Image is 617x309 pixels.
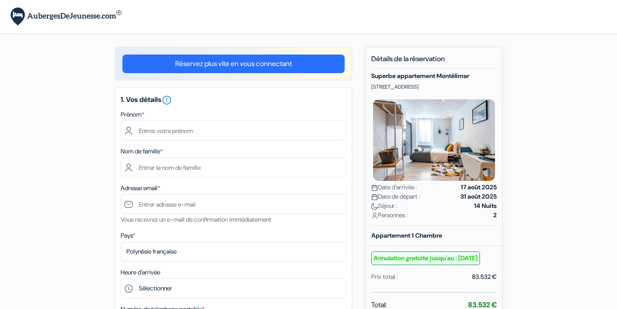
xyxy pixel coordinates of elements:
[371,251,480,265] small: Annulation gratuite jusqu'au : [DATE]
[121,268,160,277] label: Heure d'arrivée
[371,55,497,69] h5: Détails de la réservation
[371,194,378,200] img: calendar.svg
[121,95,346,106] h5: 1. Vos détails
[371,211,408,220] span: Personnes :
[121,215,271,223] small: Vous recevrez un e-mail de confirmation immédiatement
[121,184,160,193] label: Adresse email
[493,211,497,220] strong: 2
[461,183,497,192] strong: 17 août 2025
[371,212,378,219] img: user_icon.svg
[121,110,144,119] label: Prénom
[121,194,346,214] input: Entrer adresse e-mail
[371,83,497,90] p: [STREET_ADDRESS]
[371,231,442,239] b: Appartement 1 Chambre
[371,192,420,201] span: Date de départ :
[371,184,378,191] img: calendar.svg
[121,157,346,177] input: Entrer le nom de famille
[460,192,497,201] strong: 31 août 2025
[371,201,397,211] span: Séjour :
[121,147,163,156] label: Nom de famille
[371,183,417,192] span: Date d'arrivée :
[472,272,497,282] div: 83.532 €
[122,55,345,73] a: Réservez plus vite en vous connectant
[371,72,497,80] h5: Superbe appartement Montélimar
[371,272,398,282] div: Prix total :
[161,95,172,106] i: error_outline
[474,201,497,211] strong: 14 Nuits
[161,95,172,104] a: error_outline
[11,8,122,26] img: AubergesDeJeunesse.com
[371,203,378,210] img: moon.svg
[121,231,135,240] label: Pays
[121,121,346,141] input: Entrez votre prénom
